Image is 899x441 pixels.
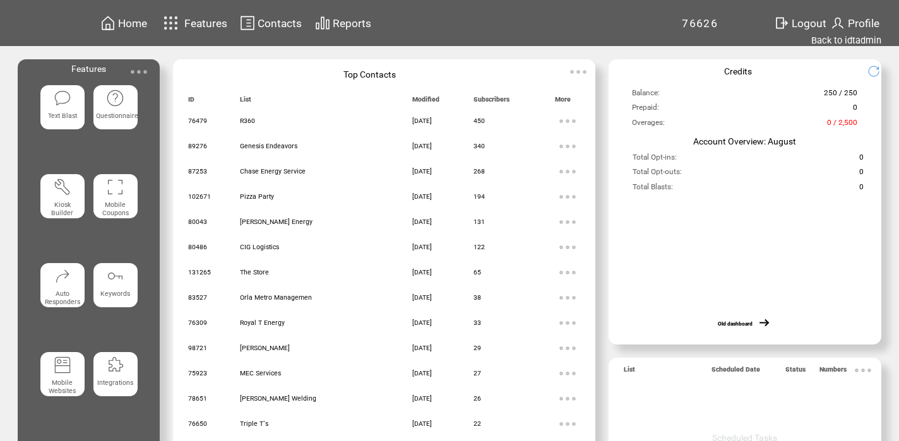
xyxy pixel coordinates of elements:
img: ellypsis.svg [555,386,580,411]
span: [DATE] [412,243,432,251]
span: Contacts [258,17,302,30]
span: 27 [473,369,481,377]
a: Mobile Websites [40,352,85,432]
span: Home [118,17,147,30]
a: Auto Responders [40,263,85,343]
span: 450 [473,117,485,125]
img: profile.svg [830,15,845,31]
img: contacts.svg [240,15,255,31]
span: Subscribers [473,95,509,109]
img: auto-responders.svg [54,267,72,285]
span: 268 [473,167,485,175]
span: Kiosk Builder [51,201,73,217]
span: 75923 [188,369,207,377]
span: [PERSON_NAME] Welding [240,394,316,403]
span: Questionnaire [96,112,138,120]
img: integrations.svg [106,356,124,374]
a: Profile [828,13,881,33]
span: [DATE] [412,293,432,302]
span: Pizza Party [240,192,274,201]
span: 29 [473,344,481,352]
span: 0 [859,167,864,181]
a: Reports [313,13,373,33]
span: [DATE] [412,218,432,226]
span: Scheduled Date [711,365,760,379]
span: Text Blast [48,112,77,120]
img: ellypsis.svg [555,159,580,184]
span: 33 [473,319,481,327]
span: Numbers [819,365,847,379]
span: Profile [848,17,879,30]
span: Features [71,64,106,74]
span: List [624,365,635,379]
img: refresh.png [867,65,889,78]
span: 22 [473,420,481,428]
img: ellypsis.svg [555,285,580,310]
span: 102671 [188,192,211,201]
span: Total Opt-ins: [633,153,677,167]
span: [DATE] [412,117,432,125]
span: [DATE] [412,420,432,428]
span: Royal T Energy [240,319,285,327]
span: R360 [240,117,255,125]
span: 80043 [188,218,207,226]
span: [DATE] [412,344,432,352]
a: Back to idtadmin [811,35,881,46]
span: 0 [853,103,857,117]
span: 98721 [188,344,207,352]
a: Questionnaire [93,85,138,165]
span: 76626 [682,17,718,30]
span: 340 [473,142,485,150]
span: [DATE] [412,192,432,201]
span: 76479 [188,117,207,125]
img: exit.svg [774,15,789,31]
img: tool%201.svg [54,178,72,196]
span: Total Blasts: [633,182,673,196]
span: More [555,95,571,109]
span: 89276 [188,142,207,150]
span: Account Overview: August [693,136,796,146]
span: [DATE] [412,268,432,276]
a: Logout [772,13,828,33]
img: ellypsis.svg [555,361,580,386]
span: Balance: [632,88,660,102]
a: Integrations [93,352,138,432]
span: 76309 [188,319,207,327]
span: Mobile Coupons [102,201,129,217]
span: List [240,95,251,109]
span: Orla Metro Managemen [240,293,312,302]
span: Prepaid: [632,103,659,117]
span: The Store [240,268,269,276]
span: 131 [473,218,485,226]
span: Credits [724,66,752,76]
span: 87253 [188,167,207,175]
span: ID [188,95,194,109]
span: 194 [473,192,485,201]
span: 122 [473,243,485,251]
span: 0 / 2,500 [827,118,857,132]
img: ellypsis.svg [566,59,591,85]
span: [DATE] [412,319,432,327]
span: [PERSON_NAME] Energy [240,218,313,226]
img: features.svg [160,13,182,33]
img: text-blast.svg [54,89,72,107]
img: questionnaire.svg [106,89,124,107]
span: 78651 [188,394,207,403]
span: 80486 [188,243,207,251]
img: ellypsis.svg [555,310,580,336]
img: ellypsis.svg [555,184,580,209]
span: Keywords [100,290,130,298]
span: Genesis Endeavors [240,142,297,150]
span: Triple T`s [240,420,268,428]
a: Keywords [93,263,138,343]
img: ellypsis.svg [555,209,580,235]
span: CIG Logistics [240,243,279,251]
span: 83527 [188,293,207,302]
span: 0 [859,182,864,196]
span: 76650 [188,420,207,428]
span: Total Opt-outs: [633,167,682,181]
span: 0 [859,153,864,167]
span: Modified [412,95,439,109]
img: keywords.svg [106,267,124,285]
a: Old dashboard [718,320,753,327]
